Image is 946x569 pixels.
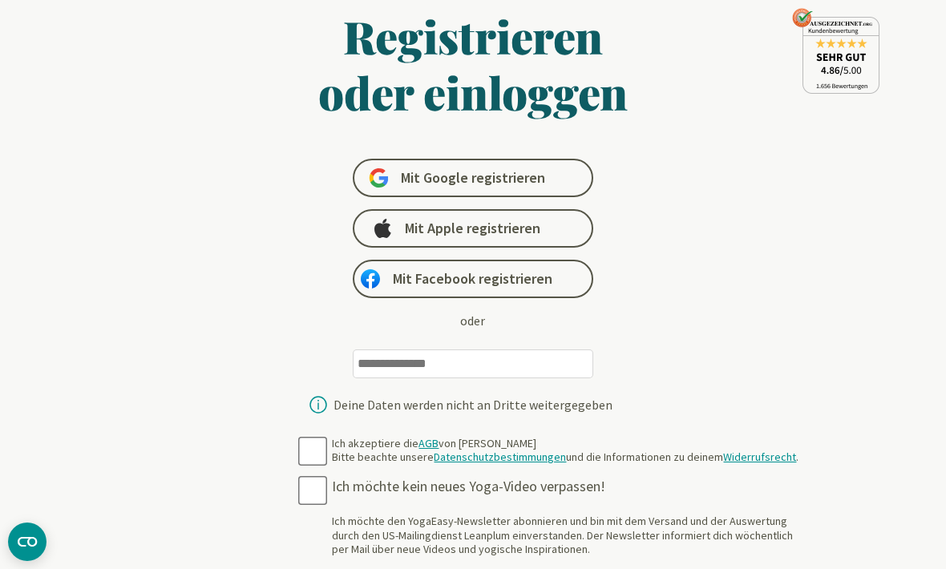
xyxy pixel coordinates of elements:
a: Datenschutzbestimmungen [434,450,566,464]
div: Ich möchte kein neues Yoga-Video verpassen! [332,478,802,496]
a: Mit Facebook registrieren [353,260,593,298]
button: CMP-Widget öffnen [8,523,46,561]
div: Ich akzeptiere die von [PERSON_NAME] Bitte beachte unsere und die Informationen zu deinem . [332,437,798,465]
a: Mit Google registrieren [353,159,593,197]
span: Mit Apple registrieren [405,219,540,238]
a: Widerrufsrecht [723,450,796,464]
a: AGB [418,436,439,450]
span: Mit Facebook registrieren [393,269,552,289]
a: Mit Apple registrieren [353,209,593,248]
div: Deine Daten werden nicht an Dritte weitergegeben [334,398,612,411]
img: ausgezeichnet_seal.png [792,8,879,94]
div: oder [460,311,485,330]
span: Mit Google registrieren [401,168,545,188]
h1: Registrieren oder einloggen [163,8,783,120]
